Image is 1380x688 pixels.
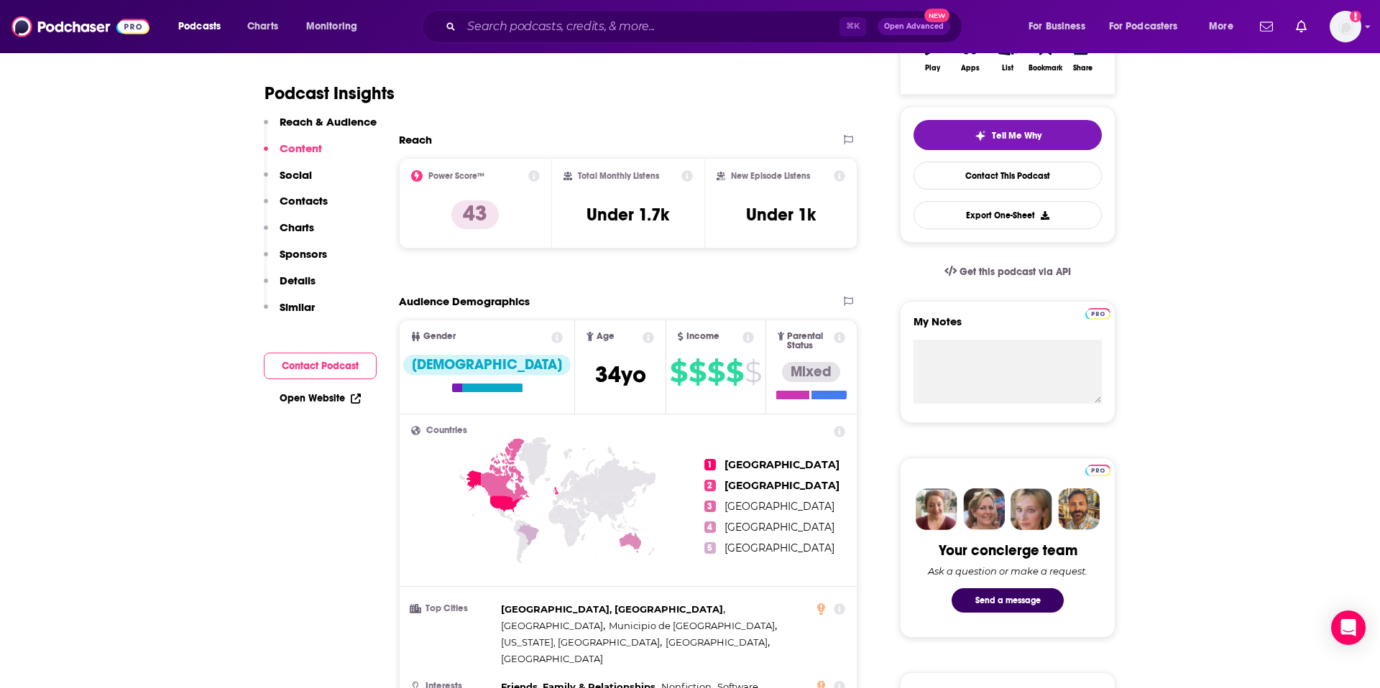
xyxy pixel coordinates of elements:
span: Get this podcast via API [960,266,1071,278]
button: open menu [296,15,376,38]
button: Charts [264,220,314,247]
span: 2 [704,480,716,491]
button: Share [1064,29,1102,81]
button: tell me why sparkleTell Me Why [914,120,1102,150]
span: [GEOGRAPHIC_DATA] [666,636,768,648]
span: Charts [247,17,278,37]
span: More [1209,17,1233,37]
span: Income [686,332,719,341]
p: Contacts [280,194,328,208]
a: Pro website [1085,462,1110,476]
span: 34 yo [595,361,646,389]
h3: Top Cities [411,604,495,613]
span: Parental Status [787,332,831,350]
img: User Profile [1330,11,1361,42]
button: Show profile menu [1330,11,1361,42]
span: 4 [704,521,716,533]
span: 1 [704,459,716,470]
button: open menu [1100,15,1199,38]
span: [GEOGRAPHIC_DATA] [501,620,603,631]
img: Podchaser Pro [1085,308,1110,320]
h2: Audience Demographics [399,294,530,308]
div: Ask a question or make a request. [928,565,1087,577]
span: Tell Me Why [992,130,1041,141]
button: Apps [951,29,988,81]
p: Social [280,168,312,182]
p: Charts [280,220,314,234]
img: tell me why sparkle [975,130,986,141]
span: $ [745,361,761,383]
div: Bookmark [1029,64,1062,73]
p: 43 [451,200,499,229]
span: Municipio de [GEOGRAPHIC_DATA] [609,620,775,631]
span: $ [726,361,743,383]
p: Details [280,274,316,287]
a: Contact This Podcast [914,162,1102,190]
span: , [501,618,605,634]
span: [GEOGRAPHIC_DATA] [501,653,603,664]
span: New [924,9,950,22]
img: Podchaser Pro [1085,465,1110,476]
button: Sponsors [264,247,327,274]
span: , [501,634,662,651]
a: Show notifications dropdown [1290,14,1312,39]
span: Monitoring [306,17,357,37]
div: Share [1073,64,1092,73]
button: Contacts [264,194,328,220]
button: open menu [1018,15,1103,38]
span: 5 [704,542,716,554]
div: Open Intercom Messenger [1331,610,1366,645]
span: [GEOGRAPHIC_DATA] [724,479,839,492]
span: For Business [1029,17,1085,37]
p: Content [280,141,322,155]
span: [GEOGRAPHIC_DATA] [724,521,834,534]
button: Contact Podcast [264,353,377,379]
a: Get this podcast via API [933,254,1082,289]
svg: Add a profile image [1350,11,1361,22]
p: Reach & Audience [280,115,377,129]
span: Podcasts [178,17,221,37]
span: Age [597,332,615,341]
a: Pro website [1085,306,1110,320]
h3: Under 1k [746,204,816,226]
img: Jules Profile [1011,488,1052,530]
div: [DEMOGRAPHIC_DATA] [403,355,571,375]
label: My Notes [914,315,1102,340]
button: Content [264,141,322,168]
span: $ [670,361,687,383]
div: Play [925,64,940,73]
span: $ [707,361,724,383]
p: Similar [280,300,315,314]
a: Open Website [280,392,361,404]
span: [GEOGRAPHIC_DATA], [GEOGRAPHIC_DATA] [501,603,723,615]
button: Open AdvancedNew [878,18,950,35]
button: Details [264,274,316,300]
span: [GEOGRAPHIC_DATA] [724,458,839,471]
span: Logged in as carolinejames [1330,11,1361,42]
button: Send a message [952,588,1064,613]
p: Sponsors [280,247,327,261]
button: Bookmark [1026,29,1064,81]
div: Apps [961,64,980,73]
button: Export One-Sheet [914,201,1102,229]
span: Gender [423,332,456,341]
button: Play [914,29,951,81]
div: Search podcasts, credits, & more... [436,10,976,43]
span: , [501,601,725,618]
span: [GEOGRAPHIC_DATA] [724,541,834,554]
button: Similar [264,300,315,327]
a: Show notifications dropdown [1254,14,1279,39]
span: $ [689,361,706,383]
img: Podchaser - Follow, Share and Rate Podcasts [11,13,149,40]
div: List [1002,64,1013,73]
div: Your concierge team [939,541,1077,559]
span: 3 [704,501,716,512]
h3: Under 1.7k [586,204,669,226]
img: Sydney Profile [916,488,957,530]
span: Open Advanced [884,23,944,30]
button: open menu [168,15,239,38]
button: Social [264,168,312,195]
img: Jon Profile [1058,488,1100,530]
span: [US_STATE], [GEOGRAPHIC_DATA] [501,636,660,648]
h2: Total Monthly Listens [578,171,659,181]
